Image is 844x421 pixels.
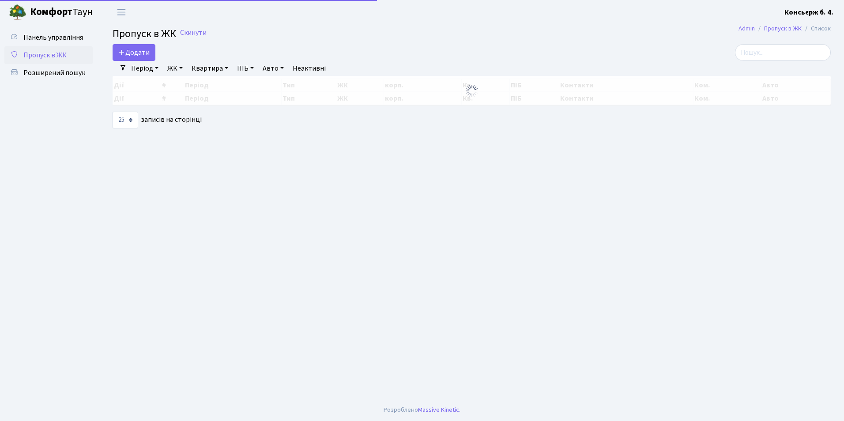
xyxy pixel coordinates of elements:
[110,5,132,19] button: Переключити навігацію
[180,29,207,37] a: Скинути
[118,48,150,57] span: Додати
[23,33,83,42] span: Панель управління
[465,84,479,98] img: Обробка...
[164,61,186,76] a: ЖК
[735,44,831,61] input: Пошук...
[234,61,257,76] a: ПІБ
[128,61,162,76] a: Період
[259,61,287,76] a: Авто
[113,112,202,128] label: записів на сторінці
[4,64,93,82] a: Розширений пошук
[384,405,460,415] div: Розроблено .
[113,44,155,61] a: Додати
[113,112,138,128] select: записів на сторінці
[30,5,72,19] b: Комфорт
[23,68,85,78] span: Розширений пошук
[802,24,831,34] li: Список
[418,405,459,414] a: Massive Kinetic
[23,50,67,60] span: Пропуск в ЖК
[188,61,232,76] a: Квартира
[4,46,93,64] a: Пропуск в ЖК
[113,26,176,41] span: Пропуск в ЖК
[4,29,93,46] a: Панель управління
[289,61,329,76] a: Неактивні
[738,24,755,33] a: Admin
[9,4,26,21] img: logo.png
[784,7,833,18] a: Консьєрж б. 4.
[764,24,802,33] a: Пропуск в ЖК
[784,8,833,17] b: Консьєрж б. 4.
[30,5,93,20] span: Таун
[725,19,844,38] nav: breadcrumb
